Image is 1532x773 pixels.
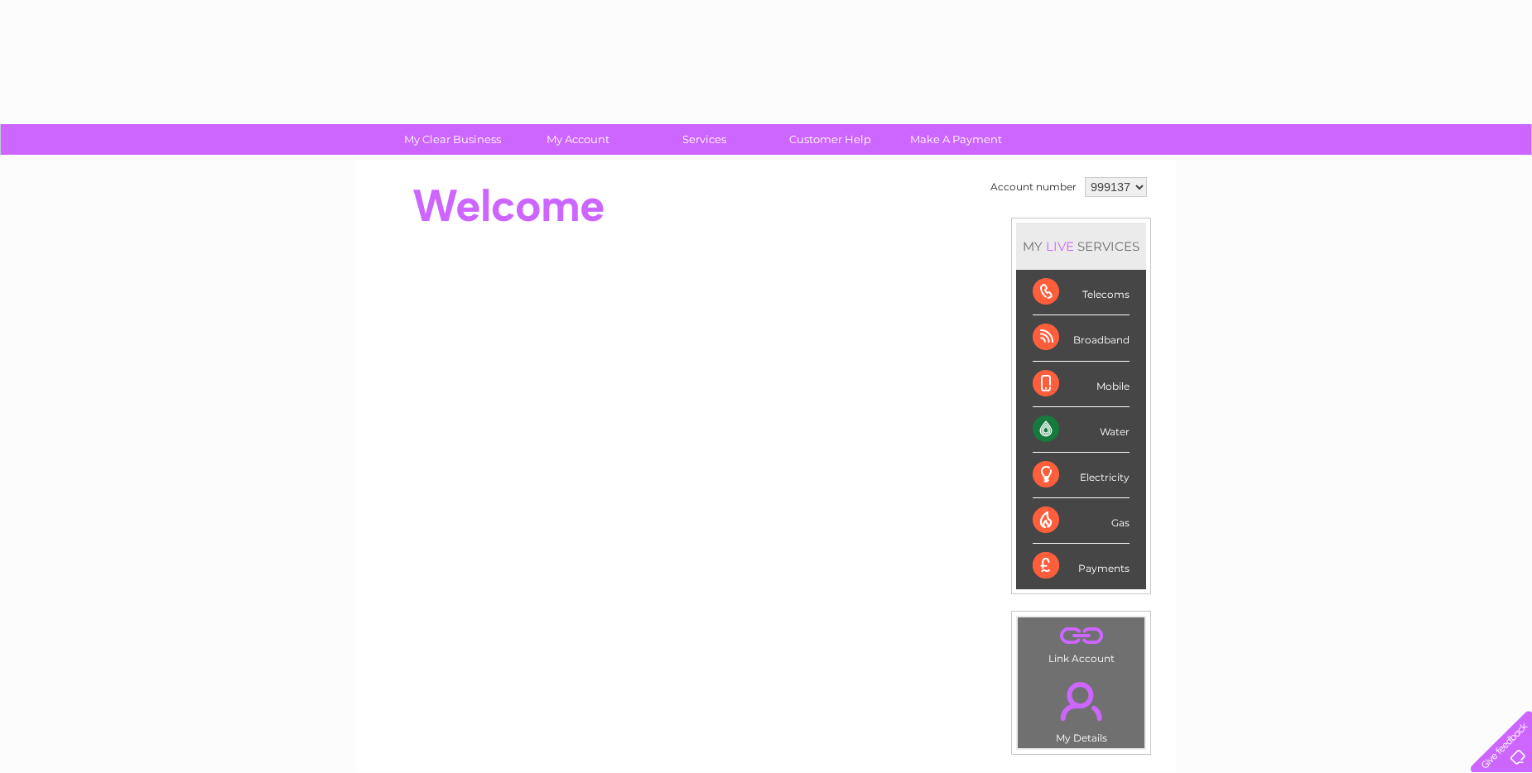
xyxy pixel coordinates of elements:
[1022,622,1140,651] a: .
[1033,544,1130,588] div: Payments
[986,173,1081,201] td: Account number
[1022,672,1140,730] a: .
[1033,453,1130,498] div: Electricity
[1016,223,1146,270] div: MY SERVICES
[1033,315,1130,361] div: Broadband
[1033,270,1130,315] div: Telecoms
[510,124,647,155] a: My Account
[1033,498,1130,544] div: Gas
[888,124,1024,155] a: Make A Payment
[762,124,898,155] a: Customer Help
[636,124,773,155] a: Services
[384,124,521,155] a: My Clear Business
[1017,617,1145,669] td: Link Account
[1033,407,1130,453] div: Water
[1017,668,1145,749] td: My Details
[1043,238,1077,254] div: LIVE
[1033,362,1130,407] div: Mobile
